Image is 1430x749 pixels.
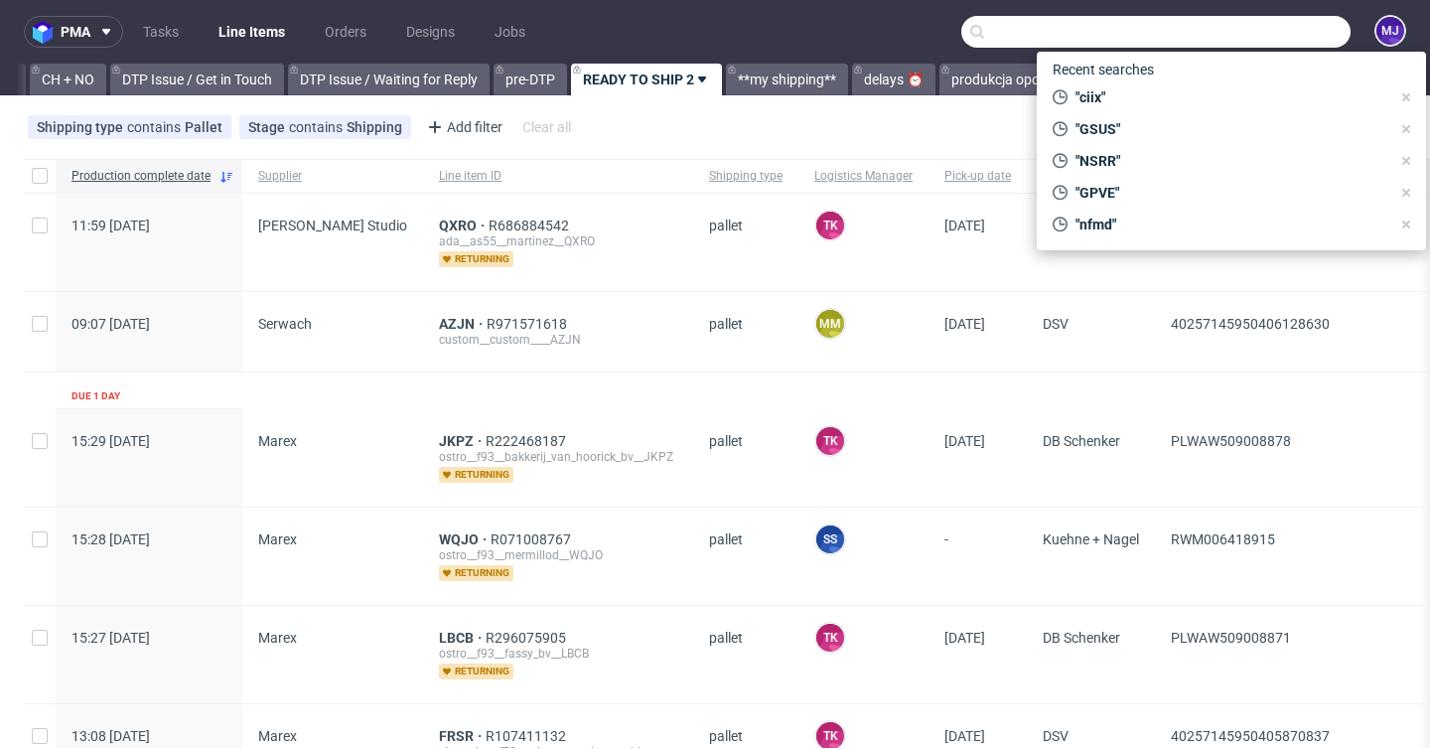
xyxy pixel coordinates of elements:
[439,433,486,449] a: JKPZ
[816,212,844,239] figcaption: TK
[439,449,677,465] div: ostro__f93__bakkerij_van_hoorick_bv__JKPZ
[439,531,491,547] a: WQJO
[439,168,677,185] span: Line item ID
[816,427,844,455] figcaption: TK
[944,728,985,744] span: [DATE]
[1171,630,1291,646] span: PLWAW509008871
[71,433,150,449] span: 15:29 [DATE]
[1376,17,1404,45] figcaption: MJ
[439,332,677,348] div: custom__custom____AZJN
[439,630,486,646] a: LBCB
[814,168,913,185] span: Logistics Manager
[258,531,297,547] span: Marex
[944,316,985,332] span: [DATE]
[1068,183,1390,203] span: "GPVE"
[258,630,297,646] span: Marex
[1043,630,1139,679] span: DB Schenker
[816,624,844,652] figcaption: TK
[248,119,289,135] span: Stage
[258,316,312,332] span: Serwach
[71,316,150,332] span: 09:07 [DATE]
[347,119,402,135] div: Shipping
[439,218,489,233] a: QXRO
[816,310,844,338] figcaption: MM
[37,119,127,135] span: Shipping type
[486,728,570,744] a: R107411132
[1043,316,1139,348] span: DSV
[419,111,506,143] div: Add filter
[439,251,513,267] span: returning
[288,64,490,95] a: DTP Issue / Waiting for Reply
[1171,728,1330,744] span: 40257145950405870837
[494,64,567,95] a: pre-DTP
[289,119,347,135] span: contains
[1171,316,1330,332] span: 40257145950406128630
[131,16,191,48] a: Tasks
[944,630,985,646] span: [DATE]
[258,218,407,233] span: [PERSON_NAME] Studio
[944,433,985,449] span: [DATE]
[24,16,123,48] button: pma
[944,218,985,233] span: [DATE]
[483,16,537,48] a: Jobs
[394,16,467,48] a: Designs
[944,531,1011,581] span: -
[71,728,150,744] span: 13:08 [DATE]
[486,433,570,449] a: R222468187
[71,630,150,646] span: 15:27 [DATE]
[1043,531,1139,581] span: Kuehne + Nagel
[486,630,570,646] span: R296075905
[1171,531,1275,547] span: RWM006418915
[709,218,783,267] span: pallet
[1068,151,1390,171] span: "NSRR"
[1068,215,1390,234] span: "nfmd"
[258,433,297,449] span: Marex
[489,218,573,233] a: R686884542
[439,728,486,744] span: FRSR
[709,630,783,679] span: pallet
[1068,119,1390,139] span: "GSUS"
[258,728,297,744] span: Marex
[939,64,1095,95] a: produkcja opoznienia
[30,64,106,95] a: CH + NO
[439,467,513,483] span: returning
[71,218,150,233] span: 11:59 [DATE]
[709,316,783,348] span: pallet
[71,168,211,185] span: Production complete date
[944,168,1011,185] span: Pick-up date
[439,316,487,332] a: AZJN
[258,168,407,185] span: Supplier
[207,16,297,48] a: Line Items
[61,25,90,39] span: pma
[439,233,677,249] div: ada__as55__martinez__QXRO
[816,525,844,553] figcaption: SS
[487,316,571,332] a: R971571618
[571,64,722,95] a: READY TO SHIP 2
[518,113,575,141] div: Clear all
[1045,54,1162,85] span: Recent searches
[71,531,150,547] span: 15:28 [DATE]
[71,388,120,404] div: Due 1 day
[852,64,935,95] a: delays ⏰
[313,16,378,48] a: Orders
[1171,433,1291,449] span: PLWAW509008878
[185,119,222,135] div: Pallet
[439,547,677,563] div: ostro__f93__mermillod__WQJO
[110,64,284,95] a: DTP Issue / Get in Touch
[1043,433,1139,483] span: DB Schenker
[439,646,677,662] div: ostro__f93__fassy_bv__LBCB
[491,531,575,547] a: R071008767
[709,531,783,581] span: pallet
[709,168,783,185] span: Shipping type
[127,119,185,135] span: contains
